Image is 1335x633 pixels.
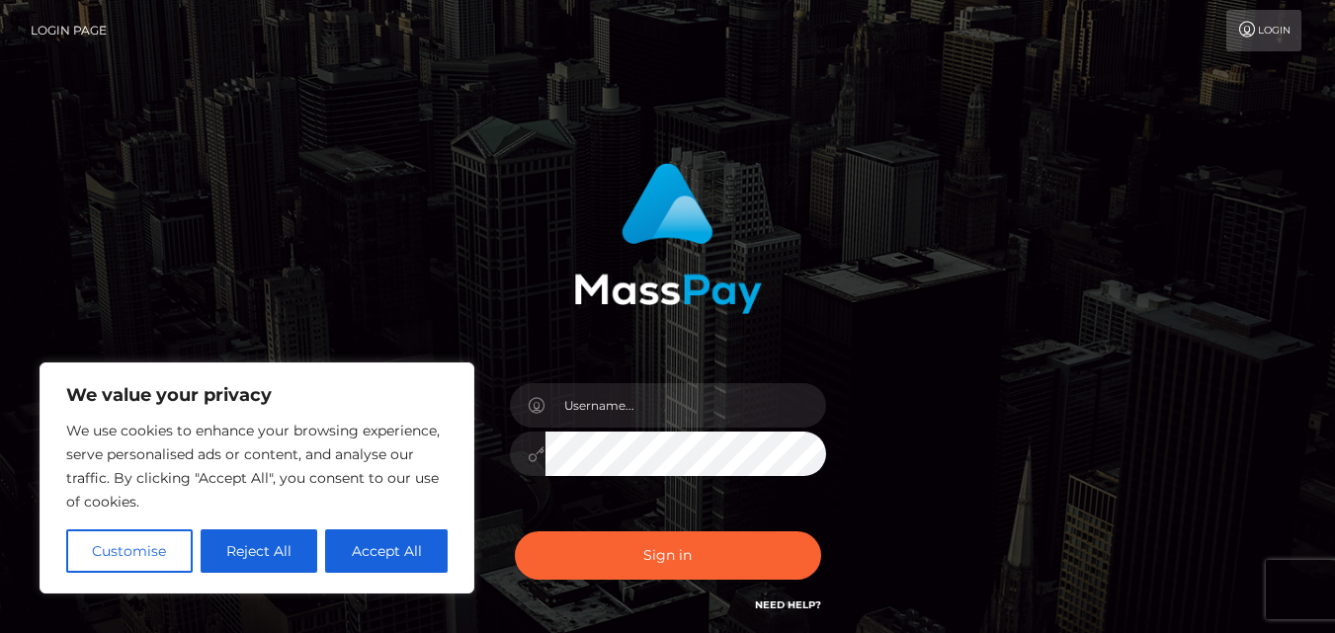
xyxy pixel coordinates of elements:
img: MassPay Login [574,163,762,314]
input: Username... [545,383,826,428]
p: We value your privacy [66,383,448,407]
div: We value your privacy [40,362,474,593]
button: Customise [66,529,193,573]
button: Sign in [515,531,821,580]
a: Login [1226,10,1301,51]
a: Login Page [31,10,107,51]
button: Reject All [201,529,318,573]
p: We use cookies to enhance your browsing experience, serve personalised ads or content, and analys... [66,419,448,514]
a: Need Help? [755,598,821,611]
button: Accept All [325,529,448,573]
